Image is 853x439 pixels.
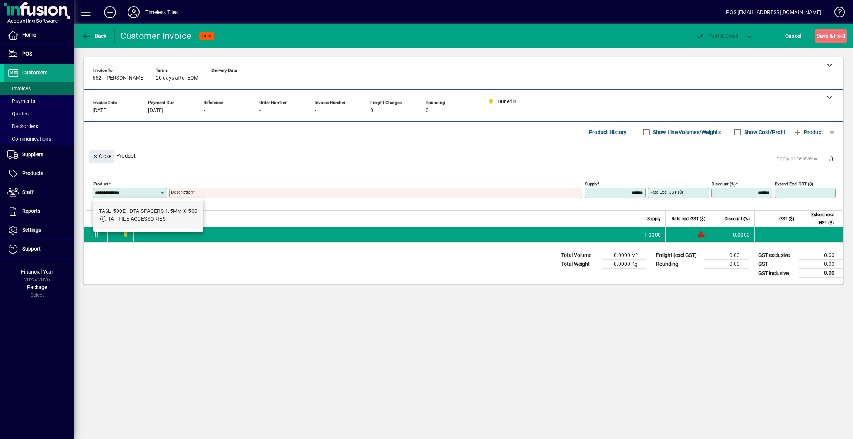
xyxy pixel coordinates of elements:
[148,108,163,114] span: [DATE]
[84,142,843,169] div: Product
[4,221,74,239] a: Settings
[89,150,114,163] button: Close
[259,108,261,114] span: -
[171,190,193,195] mat-label: Description
[4,26,74,44] a: Home
[650,190,683,195] mat-label: Rate excl GST ($)
[4,145,74,164] a: Suppliers
[644,231,661,238] span: 1.0000
[370,108,373,114] span: 0
[80,29,108,43] button: Back
[92,150,111,162] span: Close
[22,246,41,252] span: Support
[22,70,47,76] span: Customers
[829,1,844,26] a: Knowledge Base
[803,211,834,227] span: Extend excl GST ($)
[7,98,35,104] span: Payments
[817,30,845,42] span: ave & Hold
[755,260,799,269] td: GST
[99,207,197,215] div: TASL-500E - DTA SPACERS 1.5MM X 500
[783,29,803,43] button: Cancel
[156,75,198,81] span: 20 days after EOM
[672,215,705,223] span: Rate excl GST ($)
[27,284,47,290] span: Package
[22,32,36,38] span: Home
[74,29,115,43] app-page-header-button: Back
[652,251,704,260] td: Freight (excl GST)
[776,155,819,162] span: Apply price level
[602,251,646,260] td: 0.0000 M³
[22,170,43,176] span: Products
[726,6,822,18] div: POS [EMAIL_ADDRESS][DOMAIN_NAME]
[7,123,38,129] span: Backorders
[725,215,750,223] span: Discount (%)
[785,30,802,42] span: Cancel
[120,30,192,42] div: Customer Invoice
[692,29,742,43] button: Post & Email
[4,133,74,145] a: Communications
[652,260,704,269] td: Rounding
[822,155,840,162] app-page-header-button: Delete
[799,251,843,260] td: 0.00
[773,152,822,165] button: Apply price level
[426,108,429,114] span: 0
[93,108,108,114] span: [DATE]
[743,128,786,136] label: Show Cost/Profit
[704,251,749,260] td: 0.00
[22,151,43,157] span: Suppliers
[586,125,630,139] button: Product History
[799,260,843,269] td: 0.00
[315,108,316,114] span: -
[558,251,602,260] td: Total Volume
[817,33,820,39] span: S
[93,75,145,81] span: 652 - [PERSON_NAME]
[558,260,602,269] td: Total Weight
[775,181,813,187] mat-label: Extend excl GST ($)
[7,111,29,117] span: Quotes
[98,6,122,19] button: Add
[21,269,53,275] span: Financial Year
[4,95,74,107] a: Payments
[22,208,40,214] span: Reports
[204,108,205,114] span: -
[7,136,51,142] span: Communications
[22,51,32,57] span: POS
[108,216,165,222] span: TA - TILE ACCESSORIES
[755,251,799,260] td: GST exclusive
[4,120,74,133] a: Backorders
[202,34,211,38] span: NEW
[708,33,712,39] span: P
[710,227,754,242] td: 0.0000
[585,181,597,187] mat-label: Supply
[755,269,799,278] td: GST inclusive
[145,6,178,18] div: Timeless Tiles
[4,164,74,183] a: Products
[712,181,736,187] mat-label: Discount (%)
[602,260,646,269] td: 0.0000 Kg
[4,240,74,258] a: Support
[22,227,41,233] span: Settings
[93,181,108,187] mat-label: Product
[4,107,74,120] a: Quotes
[4,45,74,63] a: POS
[822,150,840,167] button: Delete
[7,86,31,91] span: Invoices
[4,202,74,221] a: Reports
[652,128,721,136] label: Show Line Volumes/Weights
[799,269,843,278] td: 0.00
[647,215,661,223] span: Supply
[82,33,107,39] span: Back
[779,215,794,223] span: GST ($)
[704,260,749,269] td: 0.00
[695,33,738,39] span: ost & Email
[87,153,116,159] app-page-header-button: Close
[22,189,34,195] span: Staff
[121,231,129,239] span: Dunedin
[93,201,203,229] mat-option: TASL-500E - DTA SPACERS 1.5MM X 500
[815,29,847,43] button: Save & Hold
[122,6,145,19] button: Profile
[4,183,74,202] a: Staff
[4,82,74,95] a: Invoices
[211,75,213,81] span: -
[589,126,627,138] span: Product History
